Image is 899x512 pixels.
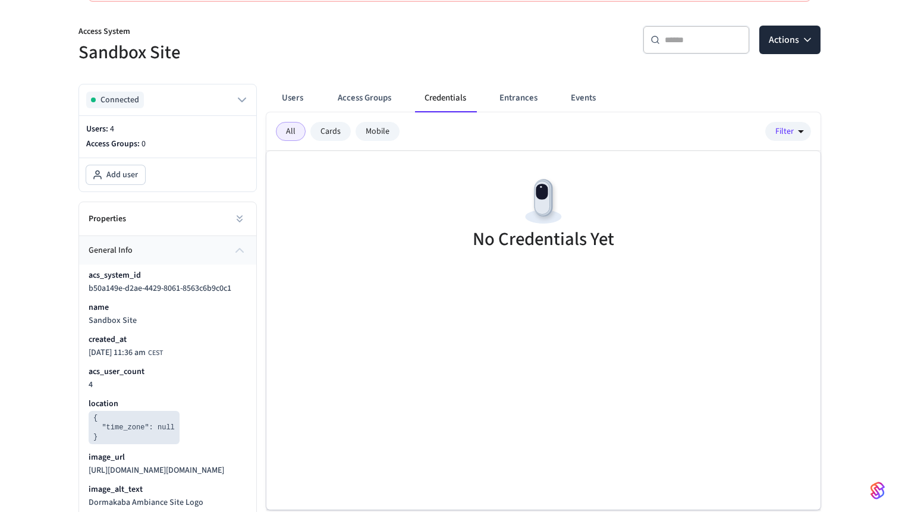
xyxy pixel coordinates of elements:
span: general info [89,244,133,257]
p: name [89,301,109,313]
div: Mobile [356,122,400,141]
div: All [276,122,306,141]
button: Entrances [490,84,547,112]
button: general info [79,236,256,265]
span: b50a149e-d2ae-4429-8061-8563c6b9c0c1 [89,282,231,294]
div: Cards [310,122,351,141]
div: Europe/Berlin [89,348,163,358]
h2: Properties [89,213,126,225]
h5: Sandbox Site [78,40,442,65]
span: 0 [142,138,146,150]
p: acs_system_id [89,269,141,281]
button: Access Groups [328,84,401,112]
p: location [89,398,118,410]
span: 4 [89,379,93,391]
button: Add user [86,165,145,184]
p: created_at [89,334,127,345]
p: Access Groups: [86,138,249,150]
span: CEST [148,348,163,358]
p: Access System [78,26,442,40]
button: Filter [765,122,811,141]
button: Connected [86,92,249,108]
span: Connected [100,94,139,106]
img: Devices Empty State [517,175,570,228]
span: Add user [106,169,138,181]
span: Dormakaba Ambiance Site Logo [89,497,203,508]
span: Sandbox Site [89,315,137,326]
button: Users [271,84,314,112]
p: Users: [86,123,249,136]
p: acs_user_count [89,366,144,378]
pre: { "time_zone": null } [89,411,180,444]
button: Events [561,84,605,112]
button: Credentials [415,84,476,112]
h5: No Credentials Yet [473,227,614,252]
p: image_alt_text [89,483,143,495]
p: image_url [89,451,125,463]
img: SeamLogoGradient.69752ec5.svg [870,481,885,500]
button: Actions [759,26,821,54]
span: [URL][DOMAIN_NAME][DOMAIN_NAME] [89,464,224,476]
span: 4 [110,123,114,135]
span: [DATE] 11:36 am [89,348,146,357]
